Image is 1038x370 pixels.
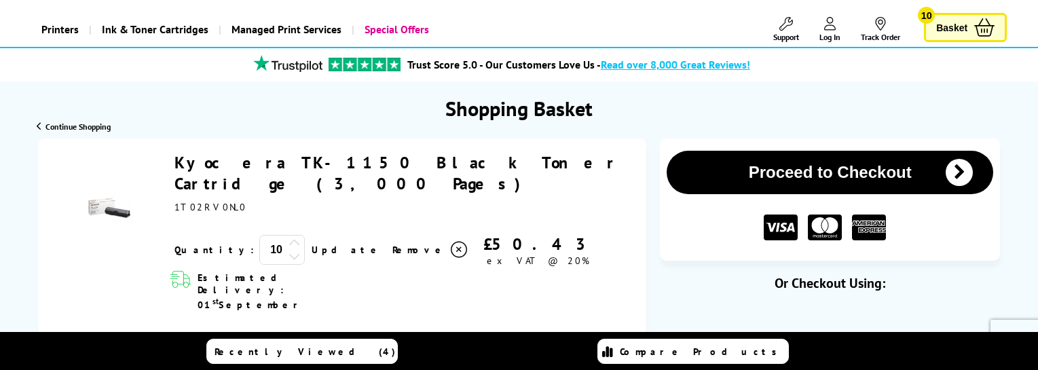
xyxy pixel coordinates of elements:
[352,12,439,47] a: Special Offers
[212,296,219,306] sup: st
[392,240,469,260] a: Delete item from your basket
[694,314,966,360] iframe: PayPal
[852,215,886,241] img: American Express
[174,152,618,194] a: Kyocera TK-1150 Black Toner Cartridge (3,000 Pages)
[198,272,358,311] span: Estimated Delivery: 01 September
[312,244,382,256] a: Update
[45,122,111,132] span: Continue Shopping
[37,122,111,132] a: Continue Shopping
[819,32,840,42] span: Log In
[620,346,784,358] span: Compare Products
[764,215,798,241] img: VISA
[808,215,842,241] img: MASTER CARD
[936,18,967,37] span: Basket
[487,255,589,267] span: ex VAT @ 20%
[667,151,993,194] button: Proceed to Checkout
[215,346,396,358] span: Recently Viewed (4)
[392,244,446,256] span: Remove
[206,339,398,364] a: Recently Viewed (4)
[445,95,593,122] h1: Shopping Basket
[329,58,401,71] img: trustpilot rating
[918,7,935,24] span: 10
[31,12,89,47] a: Printers
[102,12,208,47] span: Ink & Toner Cartridges
[601,58,750,71] span: Read over 8,000 Great Reviews!
[247,55,329,72] img: trustpilot rating
[174,201,246,213] span: 1T02RV0NL0
[861,17,900,42] a: Track Order
[89,12,219,47] a: Ink & Toner Cartridges
[174,244,254,256] span: Quantity:
[219,12,352,47] a: Managed Print Services
[660,274,1000,292] div: Or Checkout Using:
[773,17,799,42] a: Support
[597,339,789,364] a: Compare Products
[86,184,133,232] img: Kyocera TK-1150 Black Toner Cartridge (3,000 Pages)
[924,13,1007,42] a: Basket 10
[407,58,750,71] a: Trust Score 5.0 - Our Customers Love Us -Read over 8,000 Great Reviews!
[819,17,840,42] a: Log In
[773,32,799,42] span: Support
[469,234,607,255] div: £50.43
